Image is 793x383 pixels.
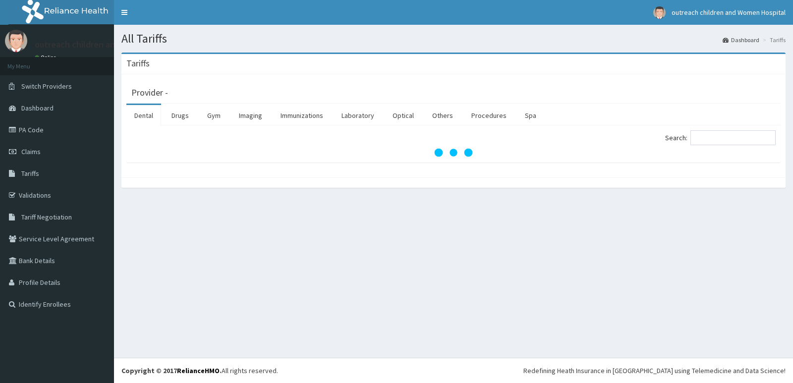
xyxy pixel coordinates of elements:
[665,130,776,145] label: Search:
[385,105,422,126] a: Optical
[334,105,382,126] a: Laboratory
[164,105,197,126] a: Drugs
[121,32,786,45] h1: All Tariffs
[121,366,222,375] strong: Copyright © 2017 .
[114,358,793,383] footer: All rights reserved.
[21,169,39,178] span: Tariffs
[760,36,786,44] li: Tariffs
[126,59,150,68] h3: Tariffs
[21,213,72,221] span: Tariff Negotiation
[231,105,270,126] a: Imaging
[723,36,759,44] a: Dashboard
[177,366,220,375] a: RelianceHMO
[21,104,54,112] span: Dashboard
[424,105,461,126] a: Others
[131,88,168,97] h3: Provider -
[21,82,72,91] span: Switch Providers
[35,54,58,61] a: Online
[517,105,544,126] a: Spa
[434,133,473,172] svg: audio-loading
[5,30,27,52] img: User Image
[523,366,786,376] div: Redefining Heath Insurance in [GEOGRAPHIC_DATA] using Telemedicine and Data Science!
[35,40,185,49] p: outreach children and Women Hospital
[672,8,786,17] span: outreach children and Women Hospital
[126,105,161,126] a: Dental
[273,105,331,126] a: Immunizations
[653,6,666,19] img: User Image
[21,147,41,156] span: Claims
[199,105,228,126] a: Gym
[463,105,514,126] a: Procedures
[690,130,776,145] input: Search:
